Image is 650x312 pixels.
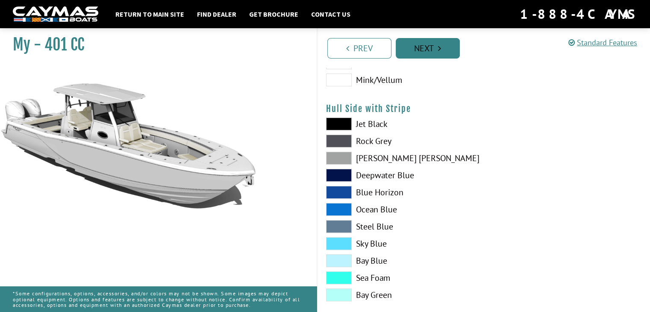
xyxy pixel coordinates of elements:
[13,35,295,54] h1: My - 401 CC
[327,38,391,59] a: Prev
[568,38,637,47] a: Standard Features
[307,9,355,20] a: Contact Us
[245,9,303,20] a: Get Brochure
[326,288,475,301] label: Bay Green
[326,254,475,267] label: Bay Blue
[326,186,475,199] label: Blue Horizon
[326,203,475,216] label: Ocean Blue
[326,237,475,250] label: Sky Blue
[13,6,98,22] img: white-logo-c9c8dbefe5ff5ceceb0f0178aa75bf4bb51f6bca0971e226c86eb53dfe498488.png
[13,286,304,312] p: *Some configurations, options, accessories, and/or colors may not be shown. Some images may depic...
[326,271,475,284] label: Sea Foam
[326,220,475,233] label: Steel Blue
[326,74,475,86] label: Mink/Vellum
[396,38,460,59] a: Next
[193,9,241,20] a: Find Dealer
[326,118,475,130] label: Jet Black
[520,5,637,24] div: 1-888-4CAYMAS
[326,152,475,165] label: [PERSON_NAME] [PERSON_NAME]
[326,103,642,114] h4: Hull Side with Stripe
[326,135,475,147] label: Rock Grey
[326,169,475,182] label: Deepwater Blue
[111,9,188,20] a: Return to main site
